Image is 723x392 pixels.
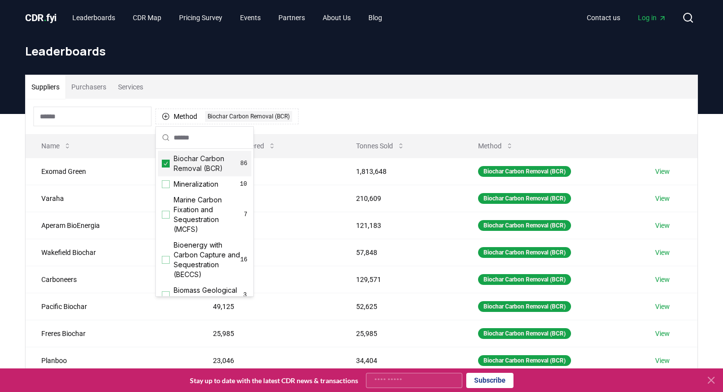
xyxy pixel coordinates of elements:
[241,256,247,264] span: 16
[361,9,390,27] a: Blog
[478,301,571,312] div: Biochar Carbon Removal (BCR)
[241,160,247,168] span: 86
[197,347,340,374] td: 23,046
[579,9,628,27] a: Contact us
[64,9,123,27] a: Leaderboards
[197,293,340,320] td: 49,125
[171,9,230,27] a: Pricing Survey
[470,136,521,156] button: Method
[340,266,462,293] td: 129,571
[205,111,292,122] div: Biochar Carbon Removal (BCR)
[340,239,462,266] td: 57,848
[33,136,79,156] button: Name
[240,180,247,188] span: 10
[26,293,197,320] td: Pacific Biochar
[65,75,112,99] button: Purchasers
[478,274,571,285] div: Biochar Carbon Removal (BCR)
[655,248,670,257] a: View
[26,347,197,374] td: Planboo
[64,9,390,27] nav: Main
[348,136,413,156] button: Tonnes Sold
[340,293,462,320] td: 52,625
[25,11,57,25] a: CDR.fyi
[655,329,670,338] a: View
[655,275,670,284] a: View
[478,328,571,339] div: Biochar Carbon Removal (BCR)
[25,12,57,24] span: CDR fyi
[26,75,65,99] button: Suppliers
[125,9,169,27] a: CDR Map
[655,221,670,230] a: View
[638,13,666,23] span: Log in
[340,185,462,212] td: 210,609
[478,193,571,204] div: Biochar Carbon Removal (BCR)
[630,9,674,27] a: Log in
[478,220,571,231] div: Biochar Carbon Removal (BCR)
[340,320,462,347] td: 25,985
[112,75,149,99] button: Services
[478,355,571,366] div: Biochar Carbon Removal (BCR)
[174,240,241,280] span: Bioenergy with Carbon Capture and Sequestration (BECCS)
[155,109,299,124] button: MethodBiochar Carbon Removal (BCR)
[174,154,241,173] span: Biochar Carbon Removal (BCR)
[655,194,670,203] a: View
[232,9,269,27] a: Events
[197,266,340,293] td: 54,377
[26,185,197,212] td: Varaha
[340,347,462,374] td: 34,404
[315,9,359,27] a: About Us
[197,239,340,266] td: 57,840
[478,166,571,177] div: Biochar Carbon Removal (BCR)
[655,302,670,311] a: View
[655,356,670,365] a: View
[26,320,197,347] td: Freres Biochar
[26,239,197,266] td: Wakefield Biochar
[340,158,462,185] td: 1,813,648
[197,212,340,239] td: 89,298
[26,158,197,185] td: Exomad Green
[340,212,462,239] td: 121,183
[197,185,340,212] td: 95,276
[478,247,571,258] div: Biochar Carbon Removal (BCR)
[244,211,247,219] span: 7
[242,291,247,299] span: 3
[174,285,242,305] span: Biomass Geological Sequestration
[26,212,197,239] td: Aperam BioEnergia
[26,266,197,293] td: Carboneers
[174,179,218,189] span: Mineralization
[655,167,670,176] a: View
[174,195,244,234] span: Marine Carbon Fixation and Sequestration (MCFS)
[44,12,47,24] span: .
[197,158,340,185] td: 182,445
[197,320,340,347] td: 25,985
[25,43,698,59] h1: Leaderboards
[271,9,313,27] a: Partners
[579,9,674,27] nav: Main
